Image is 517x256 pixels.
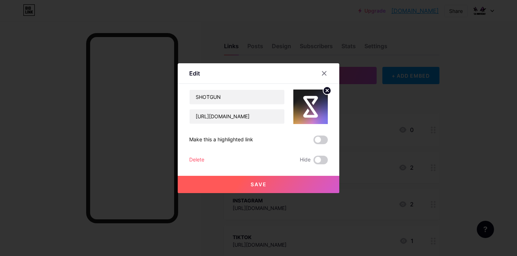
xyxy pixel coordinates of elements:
[189,156,204,164] div: Delete
[300,156,311,164] span: Hide
[251,181,267,187] span: Save
[293,90,328,124] img: link_thumbnail
[178,176,339,193] button: Save
[189,136,253,144] div: Make this a highlighted link
[190,109,284,124] input: URL
[190,90,284,104] input: Title
[189,69,200,78] div: Edit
